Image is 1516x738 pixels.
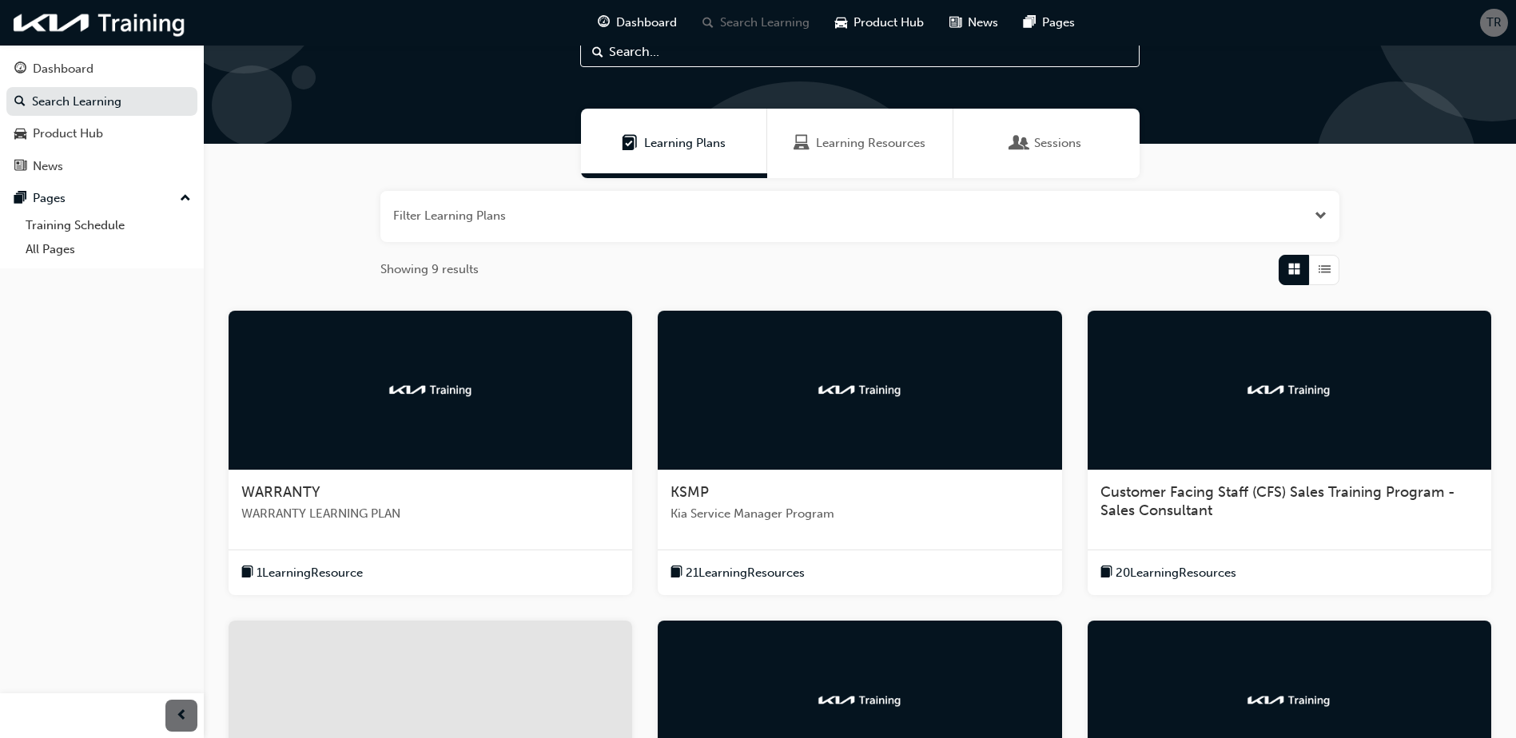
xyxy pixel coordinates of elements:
[241,563,363,583] button: book-icon1LearningResource
[33,157,63,176] div: News
[6,119,197,149] a: Product Hub
[581,109,767,178] a: Learning PlansLearning Plans
[33,60,94,78] div: Dashboard
[19,237,197,262] a: All Pages
[1288,260,1300,279] span: Grid
[767,109,953,178] a: Learning ResourcesLearning Resources
[1100,563,1236,583] button: book-icon20LearningResources
[1245,692,1333,708] img: kia-training
[1100,563,1112,583] span: book-icon
[1088,311,1491,596] a: kia-trainingCustomer Facing Staff (CFS) Sales Training Program - Sales Consultantbook-icon20Learn...
[585,6,690,39] a: guage-iconDashboard
[33,189,66,208] div: Pages
[1042,14,1075,32] span: Pages
[794,134,810,153] span: Learning Resources
[1486,14,1502,32] span: TR
[816,692,904,708] img: kia-training
[592,43,603,61] span: Search
[6,152,197,181] a: News
[241,505,619,523] span: WARRANTY LEARNING PLAN
[670,563,805,583] button: book-icon21LearningResources
[14,95,26,109] span: search-icon
[822,6,937,39] a: car-iconProduct Hub
[6,184,197,213] button: Pages
[598,13,610,33] span: guage-icon
[658,311,1061,596] a: kia-trainingKSMPKia Service Manager Programbook-icon21LearningResources
[6,54,197,84] a: Dashboard
[1245,382,1333,398] img: kia-training
[622,134,638,153] span: Learning Plans
[33,125,103,143] div: Product Hub
[968,14,998,32] span: News
[241,563,253,583] span: book-icon
[176,706,188,726] span: prev-icon
[953,109,1140,178] a: SessionsSessions
[241,483,320,501] span: WARRANTY
[853,14,924,32] span: Product Hub
[670,483,709,501] span: KSMP
[835,13,847,33] span: car-icon
[180,188,191,209] span: up-icon
[1100,483,1455,520] span: Customer Facing Staff (CFS) Sales Training Program - Sales Consultant
[229,311,632,596] a: kia-trainingWARRANTYWARRANTY LEARNING PLANbook-icon1LearningResource
[14,160,26,174] span: news-icon
[949,13,961,33] span: news-icon
[644,134,726,153] span: Learning Plans
[1116,564,1236,582] span: 20 Learning Resources
[670,563,682,583] span: book-icon
[720,14,810,32] span: Search Learning
[616,14,677,32] span: Dashboard
[1012,134,1028,153] span: Sessions
[6,51,197,184] button: DashboardSearch LearningProduct HubNews
[690,6,822,39] a: search-iconSearch Learning
[8,6,192,39] img: kia-training
[670,505,1048,523] span: Kia Service Manager Program
[1011,6,1088,39] a: pages-iconPages
[580,37,1140,67] input: Search...
[1024,13,1036,33] span: pages-icon
[937,6,1011,39] a: news-iconNews
[6,87,197,117] a: Search Learning
[19,213,197,238] a: Training Schedule
[702,13,714,33] span: search-icon
[14,192,26,206] span: pages-icon
[1319,260,1331,279] span: List
[387,382,475,398] img: kia-training
[816,134,925,153] span: Learning Resources
[1480,9,1508,37] button: TR
[14,62,26,77] span: guage-icon
[257,564,363,582] span: 1 Learning Resource
[1034,134,1081,153] span: Sessions
[380,260,479,279] span: Showing 9 results
[14,127,26,141] span: car-icon
[816,382,904,398] img: kia-training
[686,564,805,582] span: 21 Learning Resources
[1315,207,1327,225] button: Open the filter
